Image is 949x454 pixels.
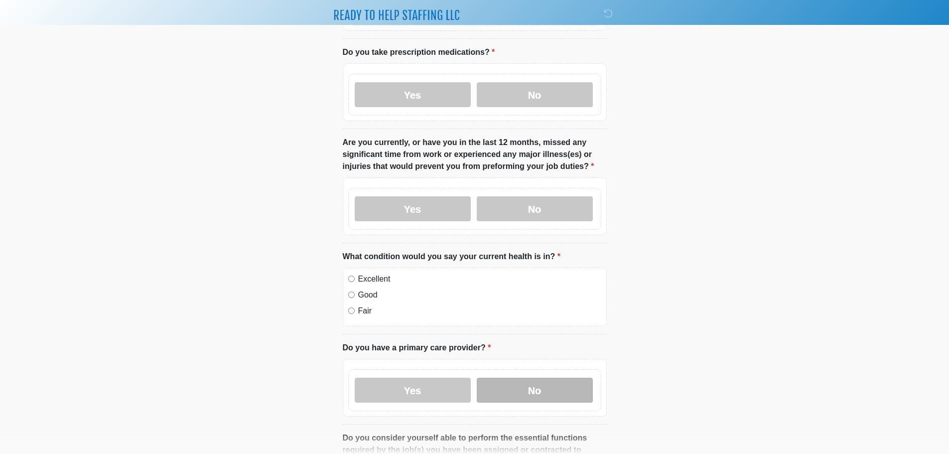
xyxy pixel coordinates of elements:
[343,137,607,172] label: Are you currently, or have you in the last 12 months, missed any significant time from work or ex...
[358,273,601,285] label: Excellent
[355,378,471,403] label: Yes
[348,307,355,314] input: Fair
[477,196,593,221] label: No
[333,7,460,21] img: Ready To Help Staffing Logo
[355,82,471,107] label: Yes
[343,46,495,58] label: Do you take prescription medications?
[358,305,601,317] label: Fair
[343,342,491,354] label: Do you have a primary care provider?
[355,196,471,221] label: Yes
[348,292,355,298] input: Good
[358,289,601,301] label: Good
[477,82,593,107] label: No
[343,251,560,263] label: What condition would you say your current health is in?
[348,276,355,282] input: Excellent
[477,378,593,403] label: No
